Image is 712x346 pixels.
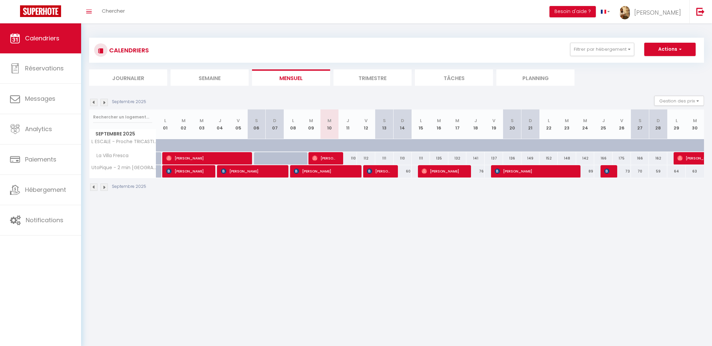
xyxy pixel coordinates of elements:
[667,109,686,139] th: 29
[558,152,576,164] div: 148
[696,7,705,16] img: logout
[89,69,167,86] li: Journalier
[312,152,336,164] span: [PERSON_NAME]
[25,125,52,133] span: Analytics
[539,109,558,139] th: 22
[166,165,209,178] span: [PERSON_NAME]
[667,165,686,178] div: 64
[503,152,521,164] div: 136
[171,69,249,86] li: Semaine
[639,117,642,124] abbr: S
[327,117,331,124] abbr: M
[466,152,485,164] div: 141
[247,109,266,139] th: 06
[357,109,375,139] th: 12
[492,117,495,124] abbr: V
[657,117,660,124] abbr: D
[200,117,204,124] abbr: M
[686,165,704,178] div: 63
[193,109,211,139] th: 03
[102,7,125,14] span: Chercher
[558,109,576,139] th: 23
[448,152,467,164] div: 132
[164,117,166,124] abbr: L
[415,69,493,86] li: Tâches
[602,117,605,124] abbr: J
[448,109,467,139] th: 17
[219,117,221,124] abbr: J
[548,117,550,124] abbr: L
[565,117,569,124] abbr: M
[166,152,246,164] span: [PERSON_NAME]
[693,117,697,124] abbr: M
[422,165,464,178] span: [PERSON_NAME]
[576,109,595,139] th: 24
[485,109,503,139] th: 19
[686,109,704,139] th: 30
[401,117,404,124] abbr: D
[412,109,430,139] th: 15
[430,152,448,164] div: 135
[375,109,394,139] th: 13
[156,109,175,139] th: 01
[576,152,595,164] div: 142
[576,165,595,178] div: 89
[649,165,667,178] div: 59
[549,6,596,17] button: Besoin d'aide ?
[495,165,574,178] span: [PERSON_NAME]
[631,109,649,139] th: 27
[174,109,193,139] th: 02
[292,117,294,124] abbr: L
[90,152,130,159] span: La Villa Fresca
[229,109,247,139] th: 05
[613,165,631,178] div: 73
[474,117,477,124] abbr: J
[89,129,156,139] span: Septembre 2025
[634,8,681,17] span: [PERSON_NAME]
[437,117,441,124] abbr: M
[255,117,258,124] abbr: S
[394,165,412,178] div: 60
[333,69,412,86] li: Trimestre
[375,152,394,164] div: 111
[90,165,157,170] span: UtoPique - 2 min [GEOGRAPHIC_DATA] - WiFi - Patio
[604,165,610,178] span: [PERSON_NAME]
[430,109,448,139] th: 16
[394,109,412,139] th: 14
[112,99,146,105] p: Septembre 2025
[455,117,459,124] abbr: M
[25,94,55,103] span: Messages
[521,109,540,139] th: 21
[112,184,146,190] p: Septembre 2025
[294,165,355,178] span: [PERSON_NAME]
[25,34,59,42] span: Calendriers
[539,152,558,164] div: 152
[676,117,678,124] abbr: L
[365,117,368,124] abbr: V
[620,117,623,124] abbr: V
[496,69,574,86] li: Planning
[654,96,704,106] button: Gestion des prix
[583,117,587,124] abbr: M
[570,43,634,56] button: Filtrer par hébergement
[466,165,485,178] div: 76
[394,152,412,164] div: 110
[383,117,386,124] abbr: S
[221,165,282,178] span: [PERSON_NAME]
[320,109,339,139] th: 10
[107,43,149,58] h3: CALENDRIERS
[613,109,631,139] th: 26
[339,152,357,164] div: 110
[367,165,391,178] span: [PERSON_NAME] Cicarda
[594,109,613,139] th: 25
[511,117,514,124] abbr: S
[521,152,540,164] div: 149
[466,109,485,139] th: 18
[302,109,320,139] th: 09
[90,139,157,144] span: L ESCALE - Proche TRICASTIN - WIFI CLIM
[25,64,64,72] span: Réservations
[284,109,302,139] th: 08
[339,109,357,139] th: 11
[237,117,240,124] abbr: V
[649,109,667,139] th: 28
